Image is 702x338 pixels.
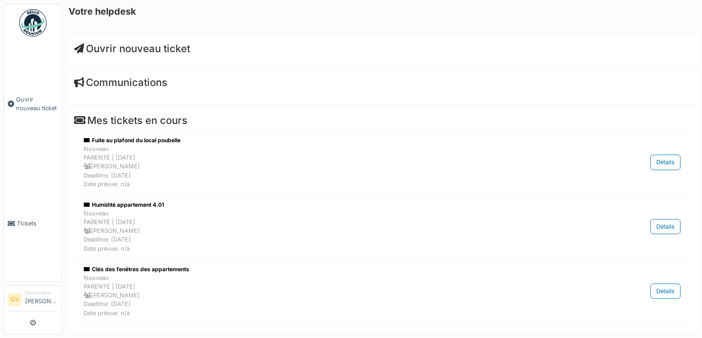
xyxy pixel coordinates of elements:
div: Nouveau PARENTÉ | [DATE] [PERSON_NAME] Deadline: [DATE] Date prévue: n/a [84,145,585,188]
a: Ouvrir nouveau ticket [74,43,190,54]
span: Tickets [17,219,58,228]
a: Fuite au plafond du local poubelle NouveauPARENTÉ | [DATE] [PERSON_NAME]Deadline: [DATE]Date prév... [81,134,683,191]
div: Détails [650,155,681,170]
div: Nouveau PARENTÉ | [DATE] [PERSON_NAME] Deadline: [DATE] Date prévue: n/a [84,274,585,317]
h6: Votre helpdesk [69,6,136,17]
h4: Mes tickets en cours [74,114,690,126]
a: Humidité appartement 4.01 NouveauPARENTÉ | [DATE] [PERSON_NAME]Deadline: [DATE]Date prévue: n/a D... [81,199,683,255]
img: Badge_color-CXgf-gQk.svg [19,9,47,37]
h4: Communications [74,76,690,88]
li: GV [8,293,21,306]
a: GV Demandeur[PERSON_NAME] [8,290,58,311]
div: Détails [650,284,681,299]
a: Tickets [4,166,62,282]
div: Humidité appartement 4.01 [84,201,585,209]
a: Ouvrir nouveau ticket [4,42,62,166]
li: [PERSON_NAME] [25,290,58,309]
div: Détails [650,219,681,234]
div: Fuite au plafond du local poubelle [84,136,585,145]
span: Ouvrir nouveau ticket [16,95,58,113]
div: Demandeur [25,290,58,296]
div: Nouveau PARENTÉ | [DATE] [PERSON_NAME] Deadline: [DATE] Date prévue: n/a [84,209,585,253]
a: Clés des fenêtres des appartements NouveauPARENTÉ | [DATE] [PERSON_NAME]Deadline: [DATE]Date prév... [81,263,683,320]
div: Clés des fenêtres des appartements [84,265,585,274]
